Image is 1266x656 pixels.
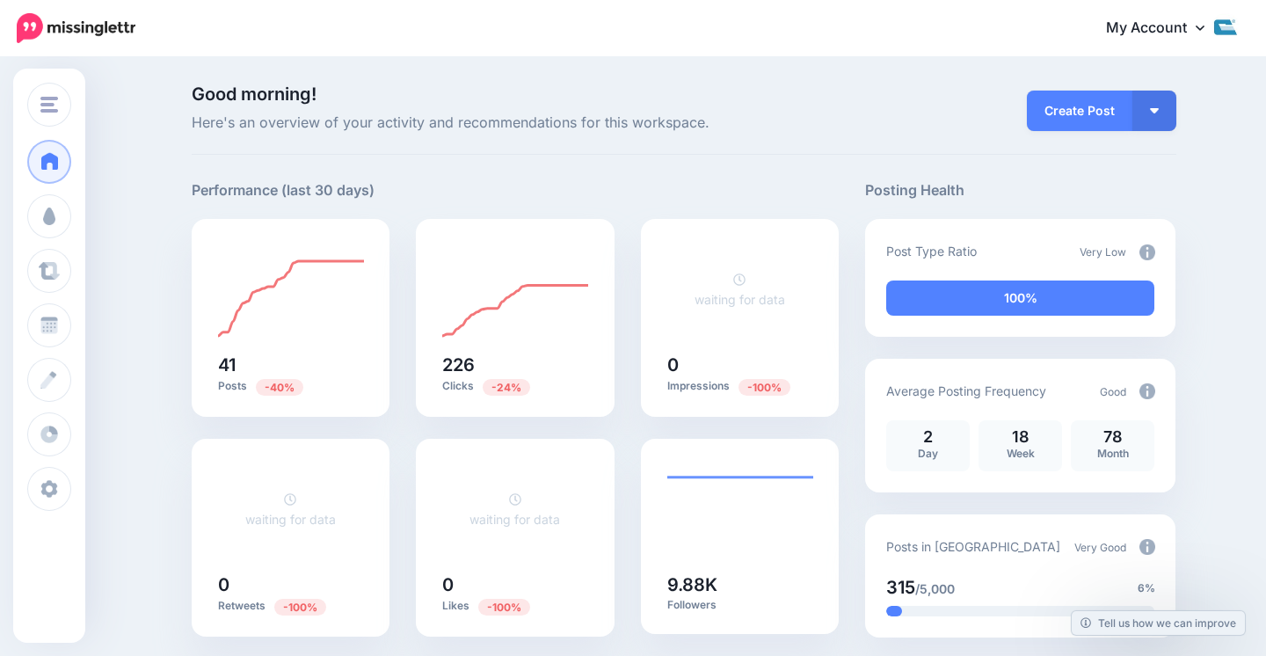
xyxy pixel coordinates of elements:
a: Tell us how we can improve [1072,611,1245,635]
h5: Posting Health [865,179,1175,201]
img: menu.png [40,97,58,113]
p: Average Posting Frequency [886,381,1046,401]
p: 2 [895,429,961,445]
span: Very Low [1080,245,1126,259]
span: Here's an overview of your activity and recommendations for this workspace. [192,112,840,135]
a: waiting for data [245,492,336,527]
p: Impressions [667,378,813,395]
a: Create Post [1027,91,1132,131]
span: Good morning! [192,84,316,105]
p: Followers [667,598,813,612]
p: 78 [1080,429,1146,445]
p: Clicks [442,378,588,395]
h5: 0 [218,576,364,594]
span: Previous period: 296 [483,379,530,396]
h5: 41 [218,356,364,374]
h5: 226 [442,356,588,374]
span: /5,000 [915,581,955,596]
a: My Account [1088,7,1240,50]
span: Previous period: 5 [274,599,326,616]
img: Missinglettr [17,13,135,43]
h5: Performance (last 30 days) [192,179,375,201]
div: 100% of your posts in the last 30 days have been from Drip Campaigns [886,281,1154,316]
p: 18 [987,429,1053,445]
span: Previous period: 6 [478,599,530,616]
p: Posts [218,378,364,395]
div: 6% of your posts in the last 30 days have been from Drip Campaigns [886,606,902,616]
span: 315 [886,577,915,598]
span: Previous period: 68 [256,379,303,396]
p: Posts in [GEOGRAPHIC_DATA] [886,536,1060,557]
p: Likes [442,598,588,615]
h5: 0 [667,356,813,374]
a: waiting for data [469,492,560,527]
span: Previous period: 154 [738,379,790,396]
p: Retweets [218,598,364,615]
span: Day [918,447,938,460]
span: 6% [1138,579,1155,597]
span: Week [1007,447,1035,460]
span: Good [1100,385,1126,398]
h5: 9.88K [667,576,813,594]
a: waiting for data [695,272,785,307]
h5: 0 [442,576,588,594]
span: Month [1097,447,1129,460]
img: info-circle-grey.png [1139,383,1155,399]
img: info-circle-grey.png [1139,539,1155,555]
span: Very Good [1074,541,1126,554]
img: arrow-down-white.png [1150,108,1159,113]
img: info-circle-grey.png [1139,244,1155,260]
p: Post Type Ratio [886,241,977,261]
